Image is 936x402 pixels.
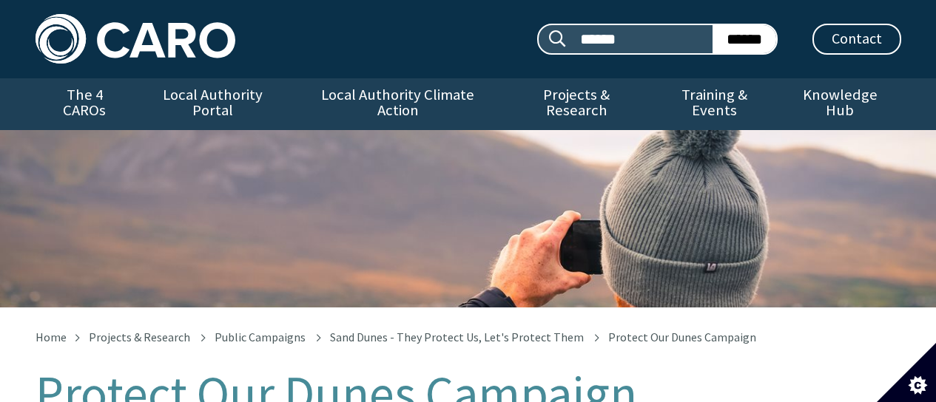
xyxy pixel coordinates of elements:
[330,330,584,344] a: Sand Dunes - They Protect Us, Let's Protect Them
[650,78,779,130] a: Training & Events
[292,78,503,130] a: Local Authority Climate Action
[503,78,650,130] a: Projects & Research
[36,330,67,344] a: Home
[779,78,900,130] a: Knowledge Hub
[608,330,756,344] span: Protect Our Dunes Campaign
[36,78,134,130] a: The 4 CAROs
[812,24,901,55] a: Contact
[89,330,190,344] a: Projects & Research
[215,330,306,344] a: Public Campaigns
[134,78,292,130] a: Local Authority Portal
[36,14,235,64] img: Caro logo
[877,343,936,402] button: Set cookie preferences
